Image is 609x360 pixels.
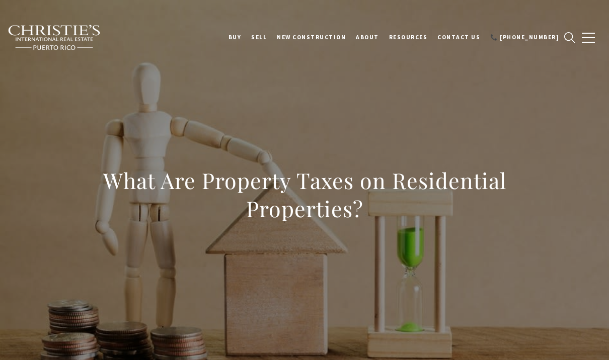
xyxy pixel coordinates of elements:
a: Resources [384,25,433,50]
span: 📞 [PHONE_NUMBER] [490,34,559,41]
span: New Construction [277,34,346,41]
img: Christie's International Real Estate black text logo [8,25,101,51]
a: About [351,25,384,50]
a: New Construction [272,25,351,50]
span: Contact Us [437,34,480,41]
a: 📞 [PHONE_NUMBER] [485,25,564,50]
h1: What Are Property Taxes on Residential Properties? [83,166,526,223]
a: SELL [246,25,272,50]
a: BUY [223,25,247,50]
